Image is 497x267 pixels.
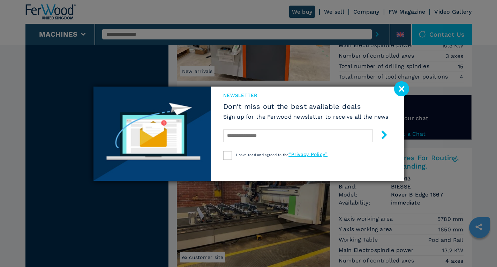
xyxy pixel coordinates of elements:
[373,128,389,144] button: submit-button
[236,153,327,157] span: I have read and agreed to the
[223,92,389,99] span: newsletter
[288,151,327,157] a: “Privacy Policy”
[223,102,389,111] span: Don't miss out the best available deals
[223,113,389,121] h6: Sign up for the Ferwood newsletter to receive all the news
[93,87,211,181] img: Newsletter image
